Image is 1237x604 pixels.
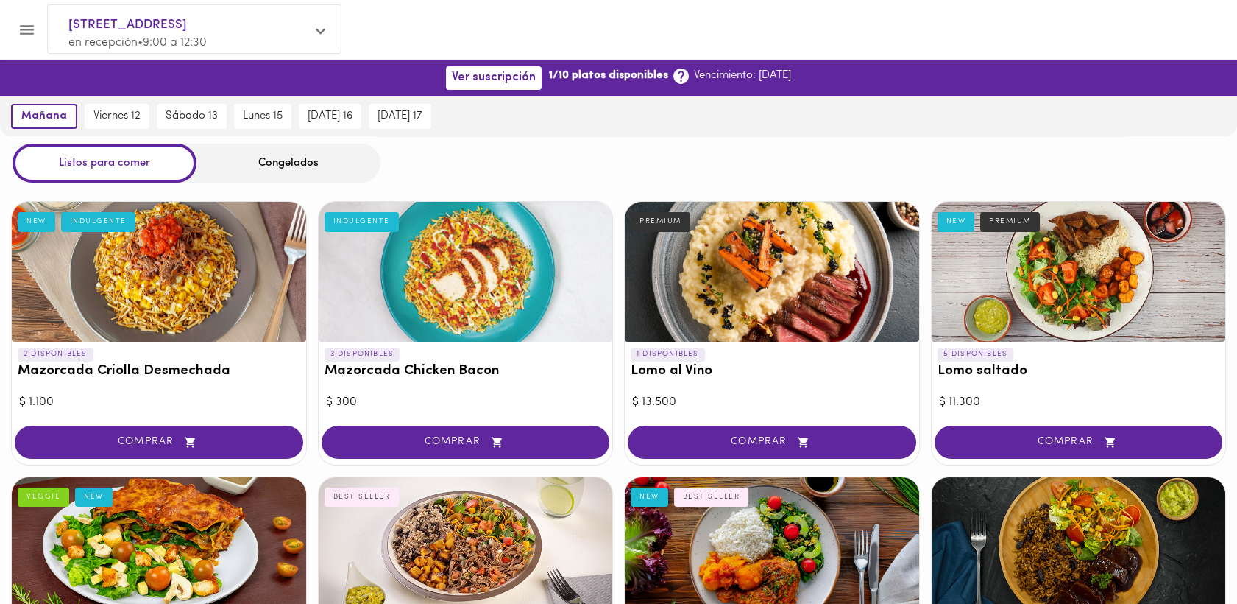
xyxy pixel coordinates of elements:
div: Lomo al Vino [625,202,919,342]
span: lunes 15 [243,110,283,123]
span: en recepción • 9:00 a 12:30 [68,37,207,49]
div: $ 300 [326,394,606,411]
button: [DATE] 16 [299,104,361,129]
iframe: Messagebird Livechat Widget [1152,519,1222,589]
div: BEST SELLER [325,488,400,507]
div: $ 1.100 [19,394,299,411]
div: PREMIUM [631,212,690,231]
div: $ 13.500 [632,394,912,411]
span: [DATE] 17 [378,110,422,123]
button: COMPRAR [322,426,610,459]
div: BEST SELLER [674,488,749,507]
button: COMPRAR [935,426,1223,459]
p: Vencimiento: [DATE] [694,68,791,83]
span: mañana [21,110,67,123]
div: NEW [18,212,55,231]
div: Mazorcada Chicken Bacon [319,202,613,342]
button: Menu [9,12,45,48]
button: COMPRAR [628,426,916,459]
span: [DATE] 16 [308,110,352,123]
div: NEW [631,488,668,507]
p: 1 DISPONIBLES [631,348,705,361]
button: lunes 15 [234,104,291,129]
span: viernes 12 [93,110,141,123]
span: COMPRAR [646,436,898,449]
div: INDULGENTE [325,212,399,231]
span: COMPRAR [33,436,285,449]
span: COMPRAR [340,436,592,449]
p: 5 DISPONIBLES [938,348,1014,361]
h3: Mazorcada Chicken Bacon [325,364,607,379]
button: viernes 12 [85,104,149,129]
button: Ver suscripción [446,66,542,89]
div: Listos para comer [13,144,196,183]
div: PREMIUM [980,212,1040,231]
span: sábado 13 [166,110,218,123]
div: VEGGIE [18,488,69,507]
button: COMPRAR [15,426,303,459]
h3: Mazorcada Criolla Desmechada [18,364,300,379]
span: COMPRAR [953,436,1205,449]
h3: Lomo saltado [938,364,1220,379]
span: [STREET_ADDRESS] [68,15,305,35]
div: INDULGENTE [61,212,135,231]
div: Congelados [196,144,380,183]
span: Ver suscripción [452,71,536,85]
h3: Lomo al Vino [631,364,913,379]
div: Lomo saltado [932,202,1226,342]
b: 1/10 platos disponibles [549,68,668,83]
button: [DATE] 17 [369,104,431,129]
div: NEW [75,488,113,507]
div: NEW [938,212,975,231]
p: 3 DISPONIBLES [325,348,400,361]
button: sábado 13 [157,104,227,129]
button: mañana [11,104,77,129]
p: 2 DISPONIBLES [18,348,93,361]
div: $ 11.300 [939,394,1219,411]
div: Mazorcada Criolla Desmechada [12,202,306,342]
